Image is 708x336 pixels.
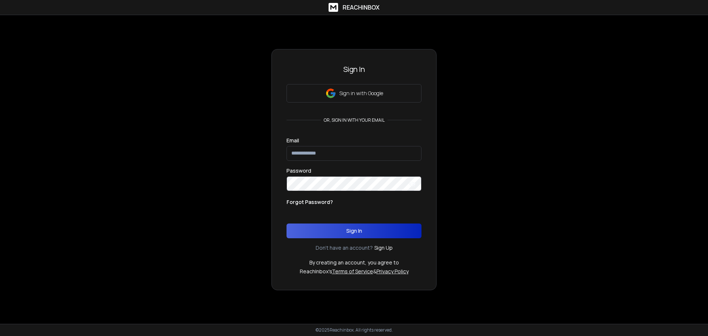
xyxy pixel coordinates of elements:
[300,268,409,275] p: ReachInbox's &
[287,198,333,206] p: Forgot Password?
[287,168,311,173] label: Password
[332,268,373,275] a: Terms of Service
[287,84,421,103] button: Sign in with Google
[287,138,299,143] label: Email
[287,64,421,75] h3: Sign In
[343,3,379,12] h1: ReachInbox
[339,90,383,97] p: Sign in with Google
[329,3,379,12] a: ReachInbox
[374,244,393,252] a: Sign Up
[287,224,421,238] button: Sign In
[309,259,399,266] p: By creating an account, you agree to
[316,327,393,333] p: © 2025 Reachinbox. All rights reserved.
[321,117,388,123] p: or, sign in with your email
[376,268,409,275] a: Privacy Policy
[316,244,373,252] p: Don't have an account?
